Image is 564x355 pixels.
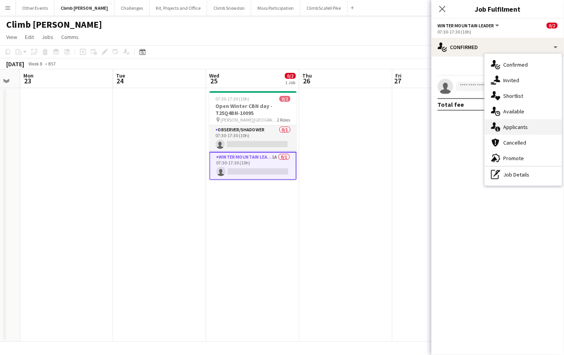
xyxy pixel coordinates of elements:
span: Week 8 [26,61,45,67]
div: Total fee [438,101,464,108]
app-job-card: 07:30-17:30 (10h)0/2Open Winter CBN day - T25Q4BN-10095 [PERSON_NAME][GEOGRAPHIC_DATA]2 RolesObse... [210,91,297,180]
span: 27 [395,76,402,85]
span: View [6,34,17,41]
button: Challenges [115,0,150,16]
span: Edit [25,34,34,41]
span: Shortlist [504,92,523,99]
div: BST [48,61,56,67]
span: Promote [504,155,524,162]
h3: Job Fulfilment [432,4,564,14]
span: Wed [210,72,220,79]
span: Cancelled [504,139,527,146]
a: View [3,32,20,42]
app-card-role: Winter Mountain Leader1A0/107:30-17:30 (10h) [210,152,297,180]
span: 07:30-17:30 (10h) [216,96,250,102]
h3: Open Winter CBN day - T25Q4BN-10095 [210,102,297,117]
span: Jobs [42,34,53,41]
div: [DATE] [6,60,24,68]
span: 2 Roles [277,117,291,123]
span: 24 [115,76,125,85]
a: Comms [58,32,82,42]
span: Invited [504,77,520,84]
button: Kit, Projects and Office [150,0,207,16]
span: Comms [61,34,79,41]
span: Tue [116,72,125,79]
span: 26 [301,76,312,85]
a: Edit [22,32,37,42]
span: 25 [208,76,220,85]
button: Climb [PERSON_NAME] [55,0,115,16]
span: Mon [23,72,33,79]
span: Available [504,108,525,115]
app-card-role: Observer/Shadower0/107:30-17:30 (10h) [210,125,297,152]
button: Mass Participation [251,0,300,16]
span: Applicants [504,124,528,131]
span: 23 [22,76,33,85]
div: 1 Job [286,79,296,85]
span: Confirmed [504,61,528,68]
span: 0/2 [547,23,558,28]
span: Thu [303,72,312,79]
div: Confirmed [432,38,564,57]
a: Jobs [39,32,56,42]
h1: Climb [PERSON_NAME] [6,19,102,30]
div: Job Details [485,167,562,182]
span: [PERSON_NAME][GEOGRAPHIC_DATA] [221,117,277,123]
button: Climb Scafell Pike [300,0,348,16]
button: Climb Snowdon [207,0,251,16]
button: Winter Mountain Leader [438,23,501,28]
div: 07:30-17:30 (10h) [438,29,558,35]
span: 0/2 [280,96,291,102]
button: Other Events [16,0,55,16]
span: Fri [396,72,402,79]
span: 0/2 [285,73,296,79]
span: Winter Mountain Leader [438,23,494,28]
